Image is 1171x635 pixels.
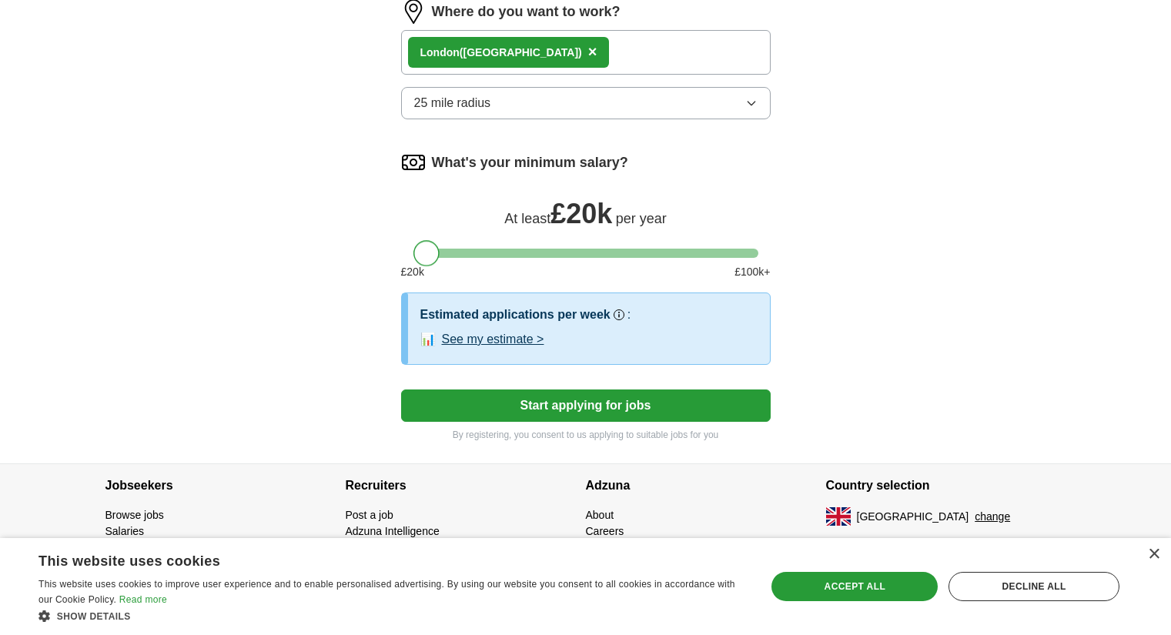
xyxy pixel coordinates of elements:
span: per year [616,211,667,226]
span: £ 20k [550,198,612,229]
button: 25 mile radius [401,87,771,119]
a: Post a job [346,509,393,521]
span: 📊 [420,330,436,349]
div: This website uses cookies [38,547,706,570]
img: salary.png [401,150,426,175]
a: Salaries [105,525,145,537]
span: ([GEOGRAPHIC_DATA]) [460,46,582,58]
span: Our best guess based on live jobs [DATE], and others like you. [557,267,759,296]
strong: Lo [420,46,433,58]
button: See my estimate > [442,330,544,349]
img: UK flag [826,507,851,526]
p: By registering, you consent to us applying to suitable jobs for you [401,428,771,442]
h4: Country selection [826,464,1066,507]
div: Show details [38,608,744,623]
span: This website uses cookies to improve user experience and to enable personalised advertising. By u... [38,579,735,605]
span: £ 20 k [401,264,424,280]
span: 25 mile radius [414,94,491,112]
span: [GEOGRAPHIC_DATA] [857,509,969,525]
span: At least [504,211,550,226]
a: Read more, opens a new window [119,594,167,605]
div: Close [1148,549,1159,560]
button: change [975,509,1010,525]
label: Where do you want to work? [432,2,621,22]
a: About [586,509,614,521]
div: Accept all [771,572,938,601]
div: Decline all [949,572,1119,601]
button: × [588,41,597,64]
h3: : [627,306,631,324]
button: Start applying for jobs [401,389,771,422]
div: ndon [420,45,582,61]
h3: Estimated applications per week [420,306,611,324]
span: × [588,43,597,60]
span: Show details [57,611,131,622]
label: What's your minimum salary? [432,152,628,173]
a: Careers [586,525,624,537]
a: Browse jobs [105,509,164,521]
a: Adzuna Intelligence [346,525,440,537]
